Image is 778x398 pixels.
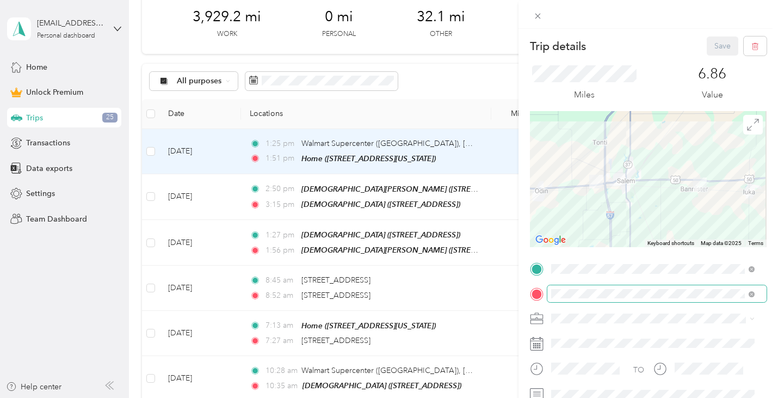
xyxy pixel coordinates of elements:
[701,240,742,246] span: Map data ©2025
[530,39,586,54] p: Trip details
[574,88,595,102] p: Miles
[698,65,726,83] p: 6.86
[717,337,778,398] iframe: Everlance-gr Chat Button Frame
[533,233,569,247] a: Open this area in Google Maps (opens a new window)
[748,240,763,246] a: Terms (opens in new tab)
[647,240,694,247] button: Keyboard shortcuts
[633,364,644,376] div: TO
[702,88,723,102] p: Value
[533,233,569,247] img: Google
